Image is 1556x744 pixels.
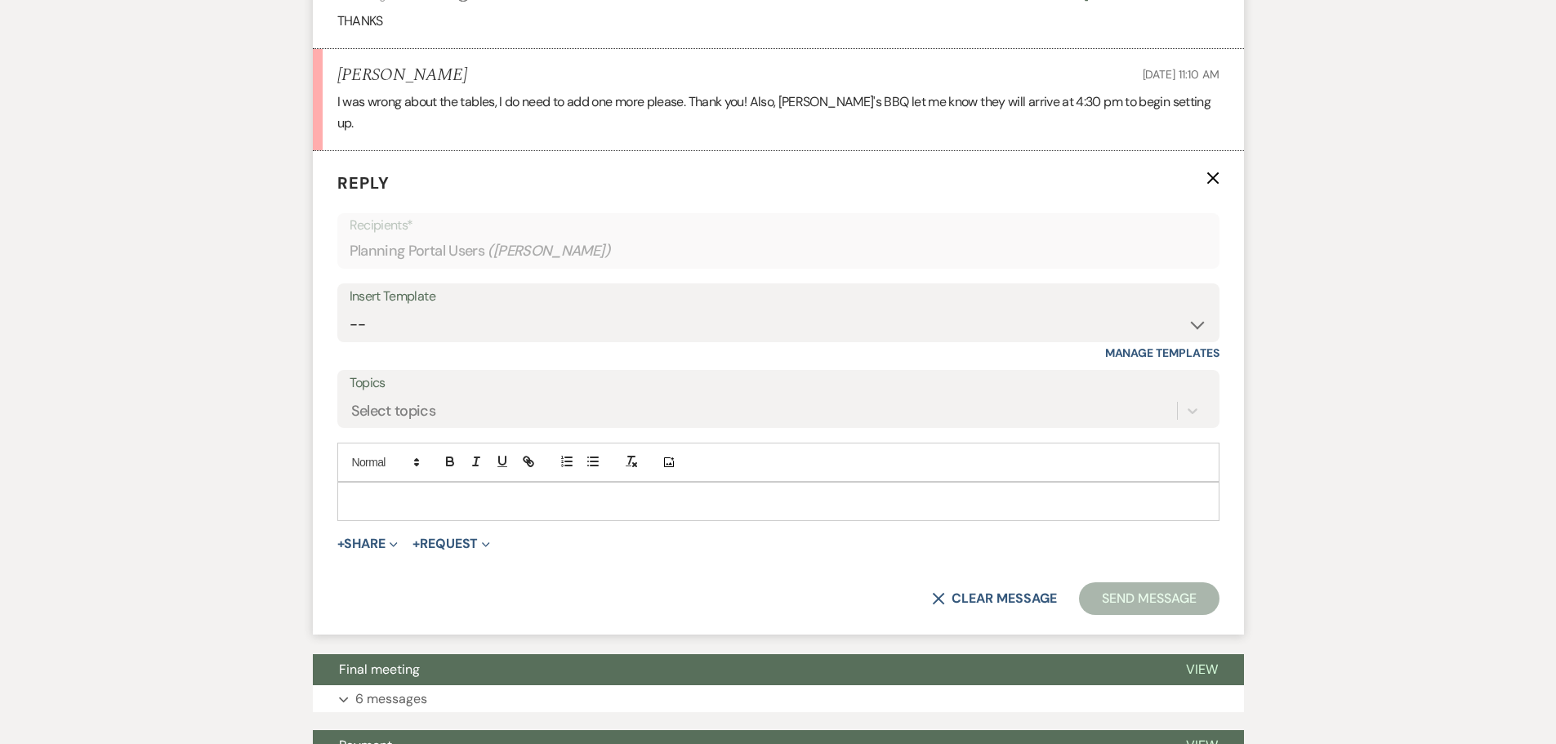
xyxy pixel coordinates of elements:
[351,399,436,421] div: Select topics
[337,11,1219,32] p: THANKS
[337,172,390,194] span: Reply
[412,537,490,550] button: Request
[339,661,420,678] span: Final meeting
[488,240,610,262] span: ( [PERSON_NAME] )
[1079,582,1219,615] button: Send Message
[337,537,345,550] span: +
[932,592,1056,605] button: Clear message
[350,372,1207,395] label: Topics
[1105,345,1219,360] a: Manage Templates
[337,65,467,86] h5: [PERSON_NAME]
[337,91,1219,133] p: I was wrong about the tables, I do need to add one more please. Thank you! Also, [PERSON_NAME]'s ...
[355,688,427,710] p: 6 messages
[313,685,1244,713] button: 6 messages
[313,654,1160,685] button: Final meeting
[1160,654,1244,685] button: View
[337,537,399,550] button: Share
[1186,661,1218,678] span: View
[350,235,1207,267] div: Planning Portal Users
[350,285,1207,309] div: Insert Template
[412,537,420,550] span: +
[1143,67,1219,82] span: [DATE] 11:10 AM
[350,215,1207,236] p: Recipients*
